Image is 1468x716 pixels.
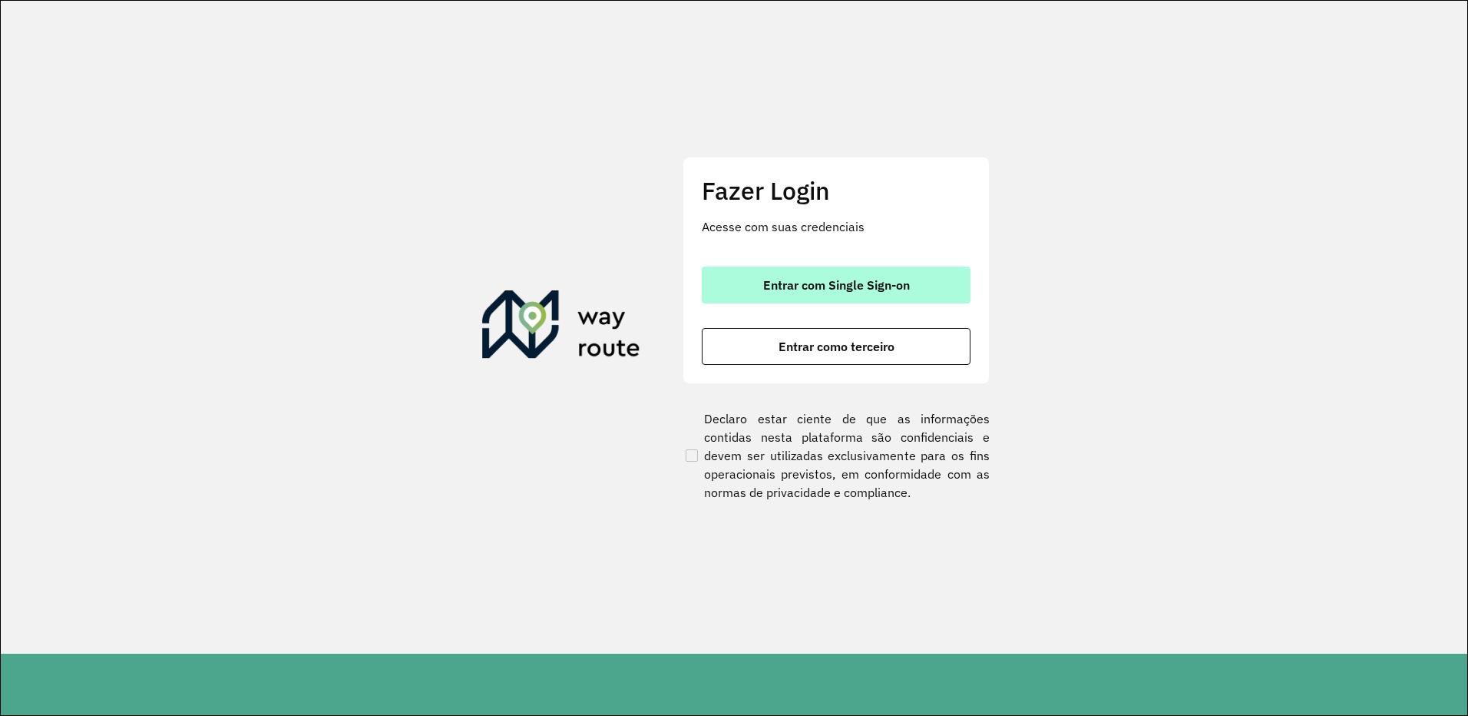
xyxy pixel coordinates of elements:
label: Declaro estar ciente de que as informações contidas nesta plataforma são confidenciais e devem se... [683,409,990,502]
span: Entrar como terceiro [779,340,894,353]
button: button [702,328,970,365]
span: Entrar com Single Sign-on [763,279,910,291]
h2: Fazer Login [702,176,970,205]
img: Roteirizador AmbevTech [482,290,640,364]
p: Acesse com suas credenciais [702,217,970,236]
button: button [702,267,970,303]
